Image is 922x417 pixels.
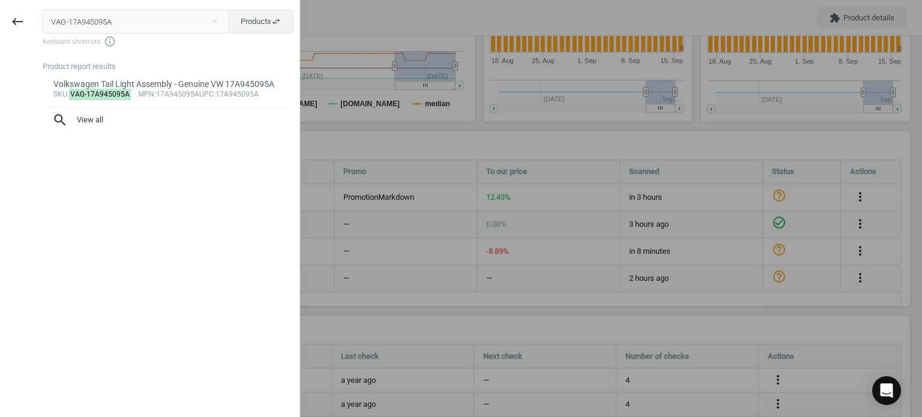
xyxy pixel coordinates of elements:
span: Keyboard shortcuts [43,35,294,47]
div: Volkswagen Tail Light Assembly - Genuine VW 17A945095A [53,79,283,90]
button: Productsswap_horiz [228,10,294,34]
div: : :17A945095A :17A945095A [53,90,283,100]
div: Open Intercom Messenger [872,376,901,405]
mark: VAG-17A945095A [69,89,131,100]
span: upc [199,90,214,98]
span: sku [53,90,67,98]
span: mpn [138,90,154,98]
input: Enter the SKU or product name [43,10,229,34]
button: keyboard_backspace [4,8,31,36]
button: Close [206,16,224,27]
button: searchView all [43,107,294,133]
i: swap_horiz [271,17,281,26]
i: info_outline [104,35,116,47]
i: keyboard_backspace [10,14,25,29]
span: Products [241,16,281,27]
span: View all [52,112,284,128]
div: Product report results [43,61,300,72]
i: search [52,112,68,128]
